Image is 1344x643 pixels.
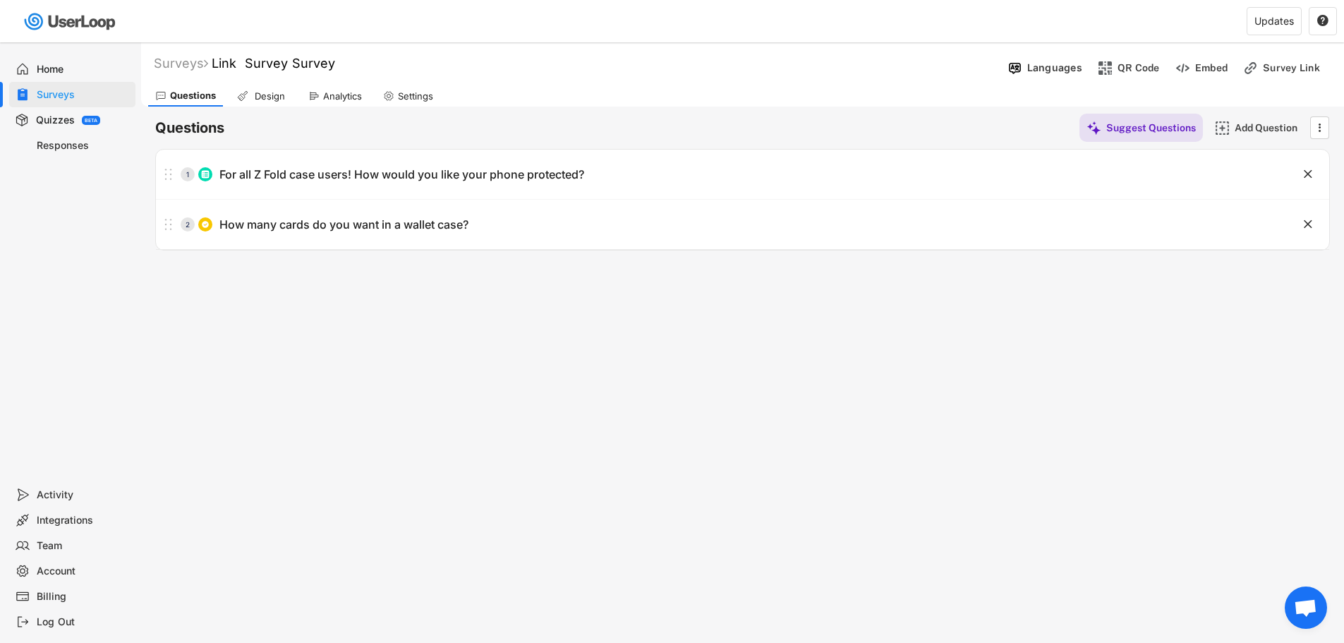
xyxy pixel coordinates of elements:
[37,488,130,502] div: Activity
[1254,16,1294,26] div: Updates
[398,90,433,102] div: Settings
[1106,121,1196,134] div: Suggest Questions
[1304,167,1312,181] text: 
[1235,121,1305,134] div: Add Question
[201,220,210,229] img: CircleTickMinorWhite.svg
[37,565,130,578] div: Account
[1098,61,1113,76] img: ShopcodesMajor.svg
[181,221,195,228] div: 2
[219,217,468,232] div: How many cards do you want in a wallet case?
[1215,121,1230,136] img: AddMajor.svg
[1007,61,1022,76] img: Language%20Icon.svg
[1195,61,1228,74] div: Embed
[1301,167,1315,181] button: 
[219,167,584,182] div: For all Z Fold case users! How would you like your phone protected?
[37,88,130,102] div: Surveys
[37,539,130,553] div: Team
[1301,217,1315,232] button: 
[1316,15,1329,28] button: 
[1086,121,1101,136] img: MagicMajor%20%28Purple%29.svg
[37,63,130,76] div: Home
[154,55,208,71] div: Surveys
[181,171,195,178] div: 1
[37,139,130,152] div: Responses
[1317,14,1328,27] text: 
[1319,120,1321,135] text: 
[37,590,130,603] div: Billing
[85,118,97,123] div: BETA
[1263,61,1333,74] div: Survey Link
[1285,587,1327,629] div: Open chat
[170,90,216,102] div: Questions
[37,615,130,629] div: Log Out
[155,119,224,138] h6: Questions
[1243,61,1258,76] img: LinkMinor.svg
[37,514,130,527] div: Integrations
[212,56,335,71] font: Link Survey Survey
[1027,61,1082,74] div: Languages
[1175,61,1190,76] img: EmbedMinor.svg
[1312,117,1326,138] button: 
[1304,217,1312,232] text: 
[36,114,75,127] div: Quizzes
[323,90,362,102] div: Analytics
[21,7,121,36] img: userloop-logo-01.svg
[201,170,210,179] img: ListMajor.svg
[1118,61,1160,74] div: QR Code
[252,90,287,102] div: Design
